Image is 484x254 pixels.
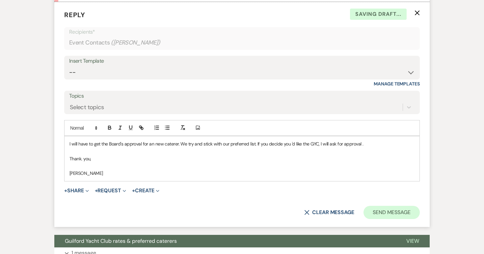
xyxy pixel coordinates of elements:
p: Thank. you, [69,155,415,162]
span: View [406,238,419,244]
span: + [64,188,67,193]
div: Insert Template [69,56,415,66]
span: Guilford Yacht Club rates & preferred caterers [65,238,177,244]
div: Event Contacts [69,36,415,49]
button: View [396,235,430,247]
span: + [95,188,98,193]
button: Guilford Yacht Club rates & preferred caterers [54,235,396,247]
button: Clear message [304,210,354,215]
span: Reply [64,11,85,19]
button: Create [132,188,159,193]
span: ( [PERSON_NAME] ) [111,38,160,47]
button: Request [95,188,126,193]
span: + [132,188,135,193]
button: Send Message [363,206,420,219]
div: Select topics [70,103,104,111]
span: Saving draft... [350,9,407,20]
p: I will have to get the Board's approval for an new caterer. We try and stick with our preferred l... [69,140,415,147]
label: Topics [69,91,415,101]
a: Manage Templates [374,81,420,87]
p: Recipients* [69,28,415,36]
p: [PERSON_NAME] [69,170,415,177]
button: Share [64,188,89,193]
